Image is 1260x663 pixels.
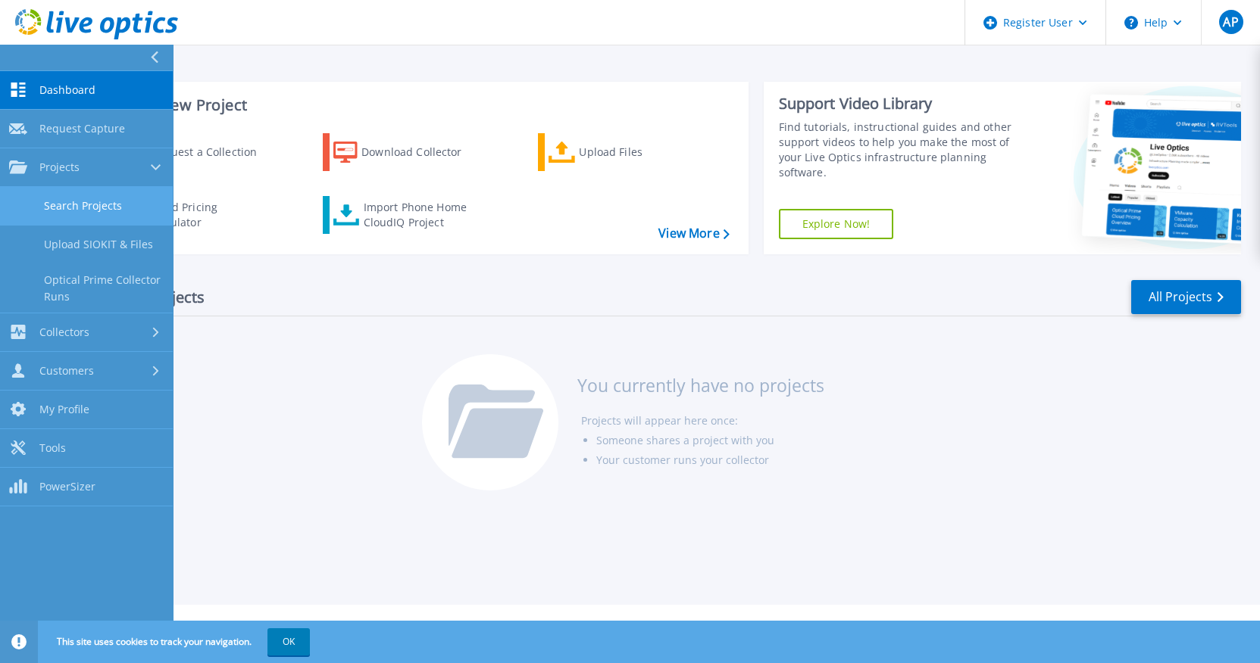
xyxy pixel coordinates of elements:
[579,137,700,167] div: Upload Files
[108,97,729,114] h3: Start a New Project
[39,403,89,416] span: My Profile
[151,137,272,167] div: Request a Collection
[39,480,95,493] span: PowerSizer
[39,160,80,174] span: Projects
[39,83,95,97] span: Dashboard
[108,133,277,171] a: Request a Collection
[779,94,1021,114] div: Support Video Library
[361,137,483,167] div: Download Collector
[538,133,707,171] a: Upload Files
[108,196,277,234] a: Cloud Pricing Calculator
[323,133,492,171] a: Download Collector
[39,122,125,135] span: Request Capture
[1131,280,1241,314] a: All Projects
[149,200,270,230] div: Cloud Pricing Calculator
[596,450,824,470] li: Your customer runs your collector
[1223,16,1238,28] span: AP
[42,628,310,655] span: This site uses cookies to track your navigation.
[581,411,824,431] li: Projects will appear here once:
[364,200,482,230] div: Import Phone Home CloudIQ Project
[39,325,89,339] span: Collectors
[779,120,1021,180] div: Find tutorials, instructional guides and other support videos to help you make the most of your L...
[39,441,66,455] span: Tools
[39,364,94,378] span: Customers
[267,628,310,655] button: OK
[658,226,729,241] a: View More
[577,377,824,394] h3: You currently have no projects
[596,431,824,450] li: Someone shares a project with you
[779,209,894,239] a: Explore Now!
